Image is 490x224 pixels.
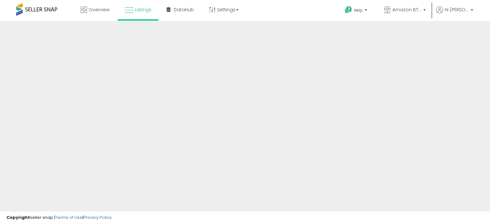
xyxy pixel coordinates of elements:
[354,7,363,13] span: Help
[6,214,30,220] strong: Copyright
[436,6,473,21] a: Hi [PERSON_NAME]
[135,6,151,13] span: Listings
[83,214,112,220] a: Privacy Policy
[174,6,194,13] span: DataHub
[445,6,469,13] span: Hi [PERSON_NAME]
[55,214,82,220] a: Terms of Use
[340,1,374,21] a: Help
[392,6,421,13] span: Amazon BTG
[89,6,110,13] span: Overview
[6,215,112,221] div: seller snap | |
[344,6,352,14] i: Get Help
